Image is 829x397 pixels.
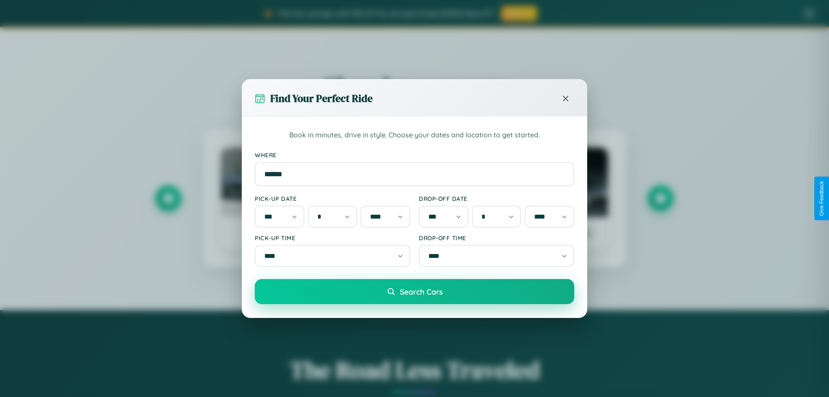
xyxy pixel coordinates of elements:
[255,151,574,159] label: Where
[419,195,574,202] label: Drop-off Date
[270,91,373,105] h3: Find Your Perfect Ride
[255,195,410,202] label: Pick-up Date
[255,130,574,141] p: Book in minutes, drive in style. Choose your dates and location to get started.
[255,279,574,304] button: Search Cars
[255,234,410,241] label: Pick-up Time
[400,287,443,296] span: Search Cars
[419,234,574,241] label: Drop-off Time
